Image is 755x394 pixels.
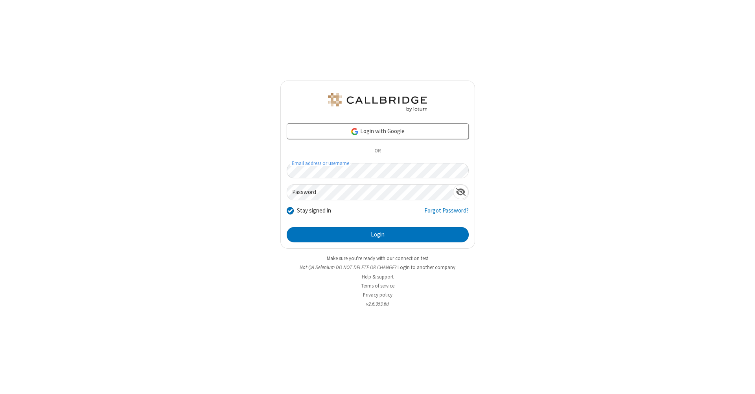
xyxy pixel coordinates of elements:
button: Login [287,227,469,243]
span: OR [371,146,384,157]
a: Terms of service [361,282,394,289]
a: Forgot Password? [424,206,469,221]
label: Stay signed in [297,206,331,215]
li: Not QA Selenium DO NOT DELETE OR CHANGE? [280,264,475,271]
div: Show password [453,185,468,199]
input: Password [287,185,453,200]
button: Login to another company [398,264,455,271]
img: QA Selenium DO NOT DELETE OR CHANGE [326,93,429,112]
input: Email address or username [287,163,469,178]
a: Help & support [362,273,394,280]
li: v2.6.353.6d [280,300,475,308]
a: Make sure you're ready with our connection test [327,255,428,262]
img: google-icon.png [350,127,359,136]
a: Privacy policy [363,291,392,298]
a: Login with Google [287,123,469,139]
